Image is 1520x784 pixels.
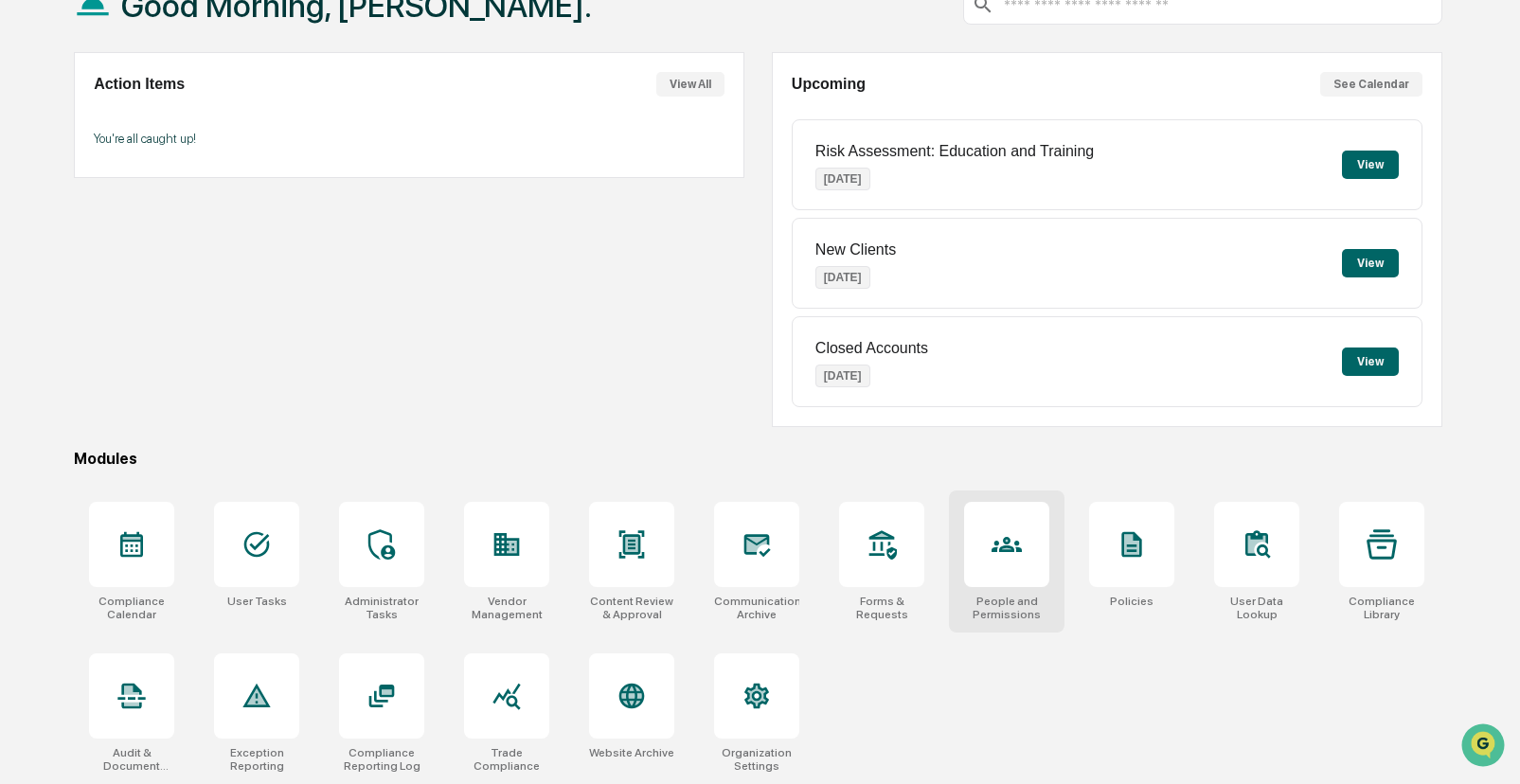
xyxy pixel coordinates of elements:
span: Attestations [156,239,235,258]
div: User Tasks [227,595,287,608]
div: Start new chat [64,145,311,164]
div: Modules [74,450,1442,468]
div: 🗄️ [137,241,152,256]
h2: Action Items [94,76,185,93]
div: 🔎 [19,276,34,292]
a: 🗄️Attestations [130,231,242,265]
div: User Data Lookup [1214,595,1299,621]
p: Risk Assessment: Education and Training [815,143,1094,160]
button: View [1342,249,1399,277]
a: 🔎Data Lookup [11,267,127,301]
a: Powered byPylon [134,320,229,335]
span: Preclearance [38,239,122,258]
div: Audit & Document Logs [89,746,174,773]
button: View [1342,151,1399,179]
div: Exception Reporting [214,746,299,773]
div: Content Review & Approval [589,595,674,621]
span: Data Lookup [38,275,119,294]
button: View All [656,72,724,97]
p: You're all caught up! [94,132,724,146]
div: Communications Archive [714,595,799,621]
div: Compliance Reporting Log [339,746,424,773]
button: See Calendar [1320,72,1422,97]
div: Compliance Library [1339,595,1424,621]
div: Policies [1110,595,1153,608]
a: 🖐️Preclearance [11,231,130,265]
div: Vendor Management [464,595,549,621]
div: Trade Compliance [464,746,549,773]
div: Forms & Requests [839,595,924,621]
p: Closed Accounts [815,340,928,357]
button: Start new chat [322,151,345,173]
button: View [1342,347,1399,376]
div: People and Permissions [964,595,1049,621]
p: [DATE] [815,365,870,387]
p: How can we help? [19,40,345,70]
div: We're available if you need us! [64,164,240,179]
div: 🖐️ [19,241,34,256]
p: [DATE] [815,266,870,289]
h2: Upcoming [792,76,866,93]
p: New Clients [815,241,896,258]
div: Compliance Calendar [89,595,174,621]
span: Pylon [188,321,229,335]
iframe: Open customer support [1459,722,1511,773]
img: 1746055101610-c473b297-6a78-478c-a979-82029cc54cd1 [19,145,53,179]
div: Organization Settings [714,746,799,773]
p: [DATE] [815,168,870,190]
div: Administrator Tasks [339,595,424,621]
div: Website Archive [589,746,674,759]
